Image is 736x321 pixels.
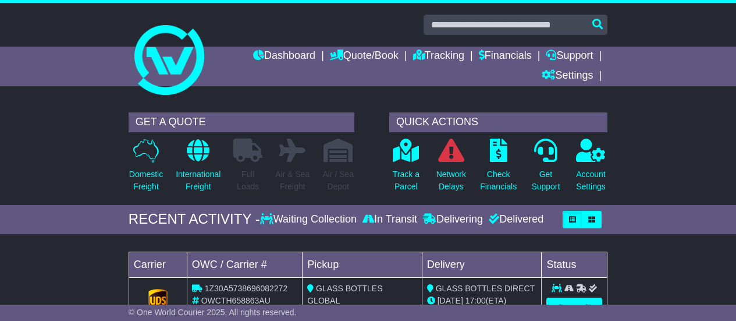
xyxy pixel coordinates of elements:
[205,284,287,293] span: 1Z30A5738696082272
[187,252,302,277] td: OWC / Carrier #
[360,213,420,226] div: In Transit
[479,138,517,199] a: CheckFinancials
[129,252,187,277] td: Carrier
[129,211,260,228] div: RECENT ACTIVITY -
[129,112,354,132] div: GET A QUOTE
[436,284,535,293] span: GLASS BOTTLES DIRECT
[129,308,297,317] span: © One World Courier 2025. All rights reserved.
[546,298,602,318] a: View Order
[422,252,542,277] td: Delivery
[480,168,517,193] p: Check Financials
[542,252,607,277] td: Status
[129,138,163,199] a: DomesticFreight
[175,138,221,199] a: InternationalFreight
[576,168,606,193] p: Account Settings
[330,47,399,66] a: Quote/Book
[275,168,310,193] p: Air & Sea Freight
[176,168,221,193] p: International Freight
[427,295,537,307] div: (ETA)
[148,289,168,312] img: GetCarrierServiceLogo
[307,284,382,305] span: GLASS BOTTLES GLOBAL
[486,213,543,226] div: Delivered
[201,296,271,305] span: OWCTH658863AU
[233,168,262,193] p: Full Loads
[465,296,486,305] span: 17:00
[420,213,486,226] div: Delivering
[436,138,467,199] a: NetworkDelays
[392,138,420,199] a: Track aParcel
[531,168,560,193] p: Get Support
[303,252,422,277] td: Pickup
[322,168,354,193] p: Air / Sea Depot
[542,66,593,86] a: Settings
[438,296,463,305] span: [DATE]
[546,47,593,66] a: Support
[260,213,360,226] div: Waiting Collection
[393,168,419,193] p: Track a Parcel
[389,112,607,132] div: QUICK ACTIONS
[575,138,606,199] a: AccountSettings
[253,47,315,66] a: Dashboard
[129,168,163,193] p: Domestic Freight
[413,47,464,66] a: Tracking
[531,138,560,199] a: GetSupport
[436,168,466,193] p: Network Delays
[479,47,532,66] a: Financials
